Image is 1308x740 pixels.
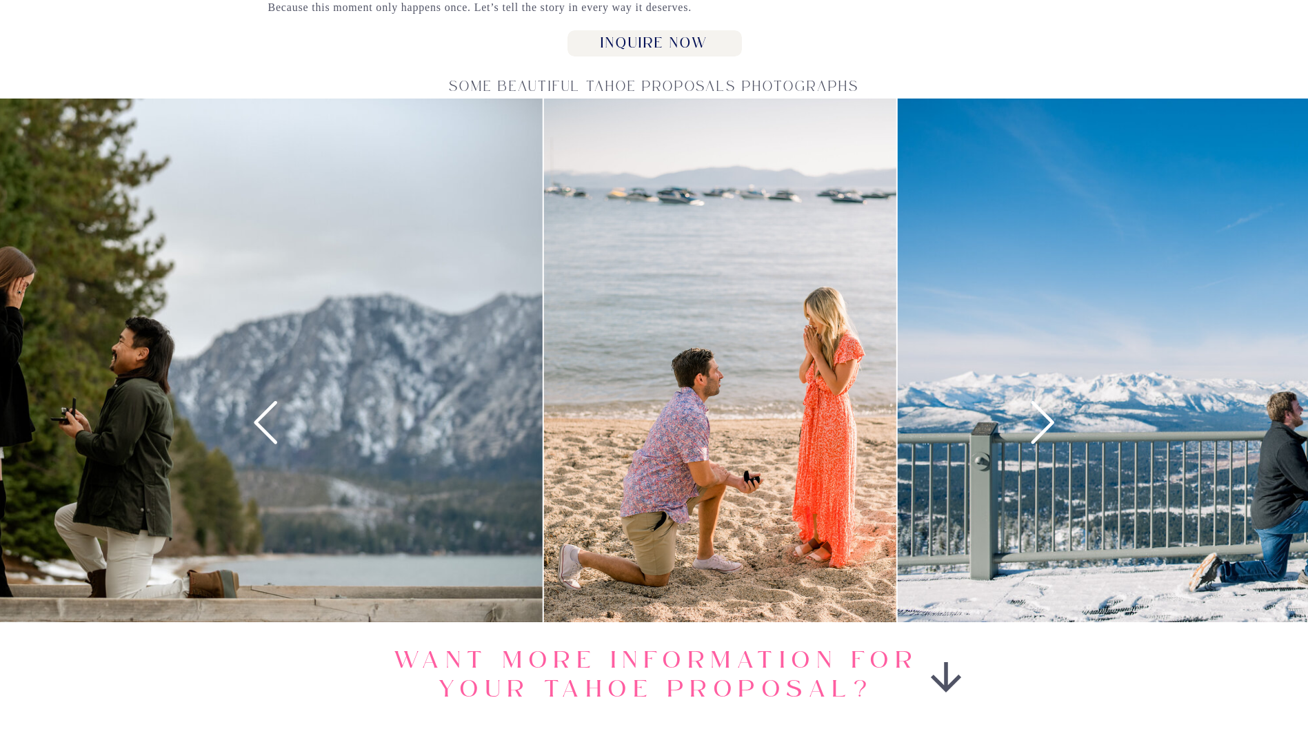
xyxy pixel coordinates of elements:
[362,646,951,729] h1: Want More information for your Tahoe Proposal?
[543,99,896,627] img: proposal on beach
[575,35,734,52] a: Inquire Now
[388,79,921,96] h2: Some Beautiful Tahoe Proposals Photographs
